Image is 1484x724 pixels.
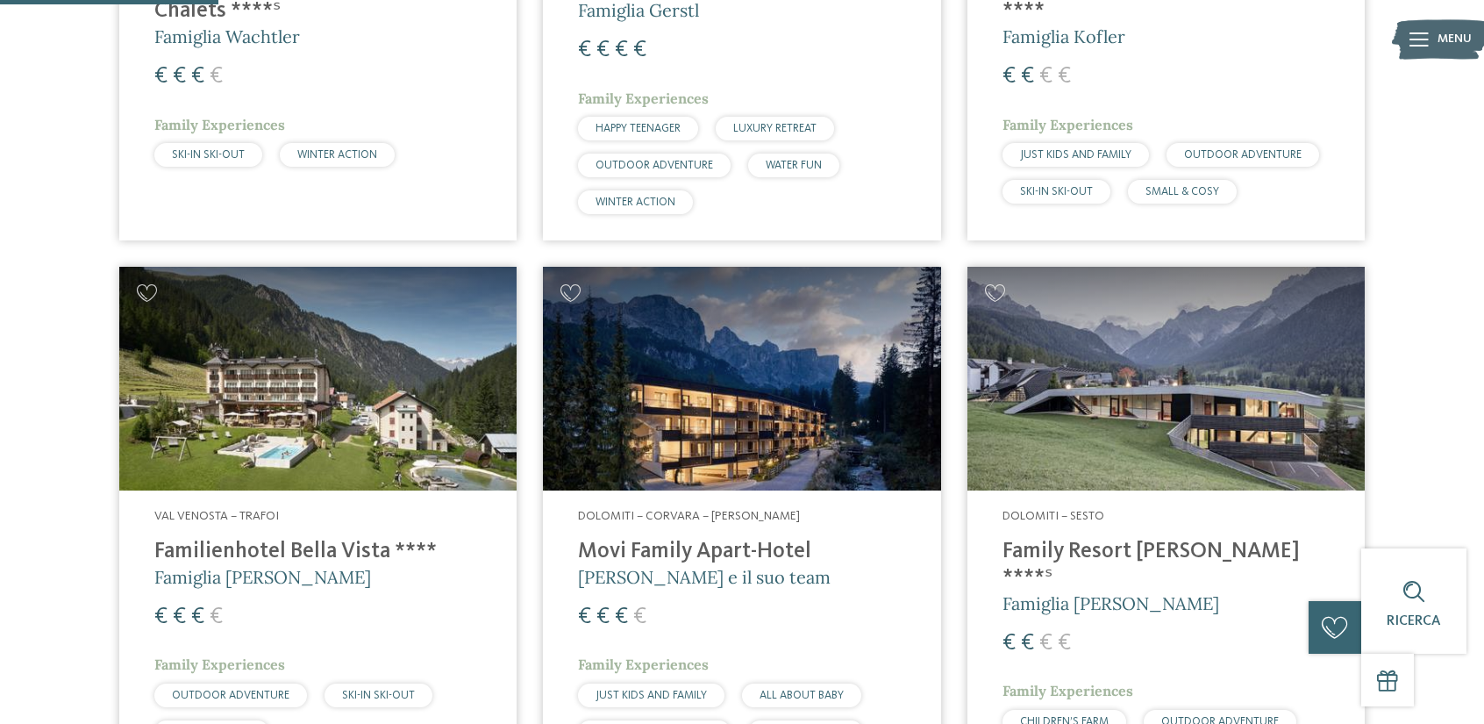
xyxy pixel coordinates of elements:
span: SKI-IN SKI-OUT [1020,186,1093,197]
span: OUTDOOR ADVENTURE [172,690,289,701]
span: € [1058,65,1071,88]
span: € [154,606,168,628]
h4: Familienhotel Bella Vista **** [154,539,482,565]
span: € [578,39,591,61]
span: SMALL & COSY [1145,186,1219,197]
span: € [1002,65,1016,88]
span: [PERSON_NAME] e il suo team [578,566,831,588]
span: € [154,65,168,88]
span: SKI-IN SKI-OUT [172,149,245,161]
span: Family Experiences [578,656,709,673]
span: € [633,606,646,628]
span: WINTER ACTION [596,197,675,208]
span: € [210,606,223,628]
span: Famiglia [PERSON_NAME] [1002,592,1219,614]
span: € [1021,65,1034,88]
span: € [1021,632,1034,655]
span: Famiglia Wachtler [154,25,300,47]
span: HAPPY TEENAGER [596,123,681,134]
span: € [173,606,186,628]
span: Family Experiences [154,656,285,673]
span: OUTDOOR ADVENTURE [1184,149,1302,161]
img: Cercate un hotel per famiglie? Qui troverete solo i migliori! [119,267,517,491]
span: Dolomiti – Corvara – [PERSON_NAME] [578,510,800,522]
span: € [173,65,186,88]
span: € [210,65,223,88]
span: € [1039,65,1052,88]
h4: Movi Family Apart-Hotel [578,539,905,565]
span: Family Experiences [1002,116,1133,133]
span: Family Experiences [578,90,709,107]
span: SKI-IN SKI-OUT [342,690,415,701]
span: Family Experiences [1002,682,1133,699]
span: LUXURY RETREAT [733,123,817,134]
span: € [191,65,204,88]
img: Family Resort Rainer ****ˢ [967,267,1365,491]
h4: Family Resort [PERSON_NAME] ****ˢ [1002,539,1330,591]
span: € [615,606,628,628]
span: WATER FUN [766,160,822,171]
span: Famiglia Kofler [1002,25,1125,47]
span: Family Experiences [154,116,285,133]
span: € [633,39,646,61]
span: € [191,606,204,628]
span: € [1039,632,1052,655]
span: JUST KIDS AND FAMILY [596,690,707,701]
span: Dolomiti – Sesto [1002,510,1104,522]
span: € [596,39,610,61]
span: € [578,606,591,628]
span: € [615,39,628,61]
span: ALL ABOUT BABY [760,690,844,701]
span: JUST KIDS AND FAMILY [1020,149,1131,161]
span: Val Venosta – Trafoi [154,510,279,522]
span: Famiglia [PERSON_NAME] [154,566,371,588]
span: € [1002,632,1016,655]
img: Cercate un hotel per famiglie? Qui troverete solo i migliori! [543,267,940,491]
span: OUTDOOR ADVENTURE [596,160,713,171]
span: € [596,606,610,628]
span: WINTER ACTION [297,149,377,161]
span: Ricerca [1387,614,1441,628]
span: € [1058,632,1071,655]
